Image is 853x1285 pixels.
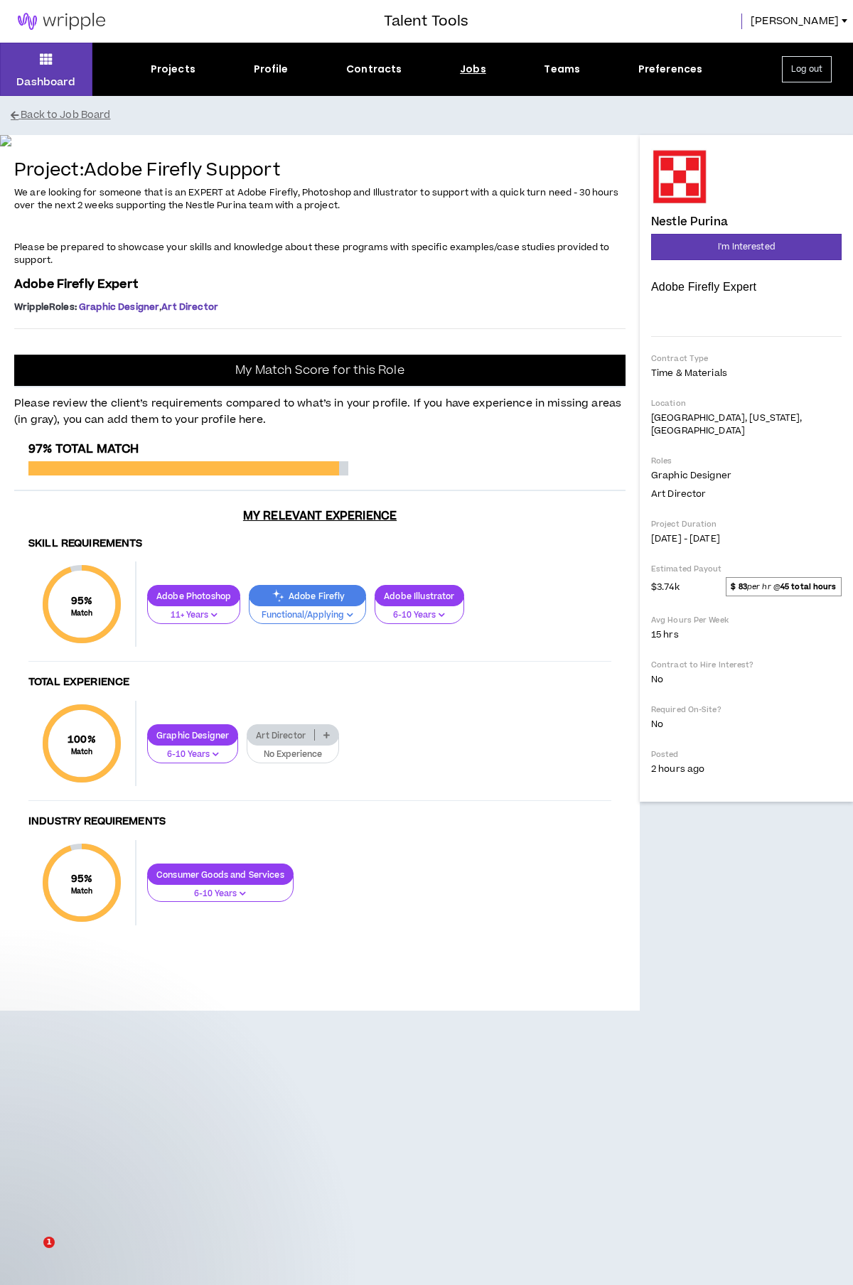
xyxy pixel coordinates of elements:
[156,888,284,900] p: 6-10 Years
[11,1147,295,1247] iframe: Intercom notifications message
[147,876,294,903] button: 6-10 Years
[79,301,159,313] span: Graphic Designer
[14,301,77,313] span: Wripple Roles :
[651,532,842,545] p: [DATE] - [DATE]
[651,234,842,260] button: I'm Interested
[43,1237,55,1248] span: 1
[249,597,366,624] button: Functional/Applying
[148,730,237,741] p: Graphic Designer
[71,871,93,886] span: 95 %
[68,732,96,747] span: 100 %
[250,591,365,601] p: Adobe Firefly
[68,747,96,757] small: Match
[384,609,454,622] p: 6-10 Years
[651,488,706,500] span: Art Director
[14,1237,48,1271] iframe: Intercom live chat
[71,886,93,896] small: Match
[651,615,842,625] p: Avg Hours Per Week
[375,597,463,624] button: 6-10 Years
[235,363,404,377] p: My Match Score for this Role
[651,749,842,760] p: Posted
[28,815,611,829] h4: Industry Requirements
[638,62,703,77] div: Preferences
[718,240,775,254] span: I'm Interested
[651,704,842,715] p: Required On-Site?
[651,763,842,775] p: 2 hours ago
[651,673,842,686] p: No
[156,748,229,761] p: 6-10 Years
[726,577,842,596] span: per hr @
[651,398,842,409] p: Location
[651,718,842,731] p: No
[256,748,330,761] p: No Experience
[651,469,731,482] span: Graphic Designer
[384,11,468,32] h3: Talent Tools
[14,241,610,267] span: Please be prepared to showcase your skills and knowledge about these programs with specific examp...
[14,161,626,181] h4: Project: Adobe Firefly Support
[71,593,93,608] span: 95 %
[651,660,842,670] p: Contract to Hire Interest?
[28,676,611,689] h4: Total Experience
[148,869,293,880] p: Consumer Goods and Services
[147,597,240,624] button: 11+ Years
[71,608,93,618] small: Match
[14,276,138,293] span: Adobe Firefly Expert
[651,280,842,294] p: Adobe Firefly Expert
[346,62,402,77] div: Contracts
[651,564,842,574] p: Estimated Payout
[751,14,839,29] span: [PERSON_NAME]
[14,387,626,428] p: Please review the client’s requirements compared to what’s in your profile. If you have experienc...
[651,367,842,380] p: Time & Materials
[14,186,619,212] span: We are looking for someone that is an EXPERT at Adobe Firefly, Photoshop and Illustrator to suppo...
[28,537,611,551] h4: Skill Requirements
[375,591,463,601] p: Adobe Illustrator
[651,215,728,228] h4: Nestle Purina
[651,412,842,437] p: [GEOGRAPHIC_DATA], [US_STATE], [GEOGRAPHIC_DATA]
[28,441,139,458] span: 97% Total Match
[254,62,289,77] div: Profile
[651,578,680,595] span: $3.74k
[651,519,842,529] p: Project Duration
[247,730,314,741] p: Art Director
[16,75,75,90] p: Dashboard
[544,62,580,77] div: Teams
[782,56,832,82] button: Log out
[147,736,238,763] button: 6-10 Years
[14,509,626,523] h3: My Relevant Experience
[151,62,195,77] div: Projects
[161,301,218,313] span: Art Director
[780,581,837,592] strong: 45 total hours
[148,591,240,601] p: Adobe Photoshop
[258,609,357,622] p: Functional/Applying
[651,456,842,466] p: Roles
[651,353,842,364] p: Contract Type
[14,301,626,313] p: ,
[247,736,339,763] button: No Experience
[156,609,231,622] p: 11+ Years
[651,628,842,641] p: 15 hrs
[731,581,746,592] strong: $ 83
